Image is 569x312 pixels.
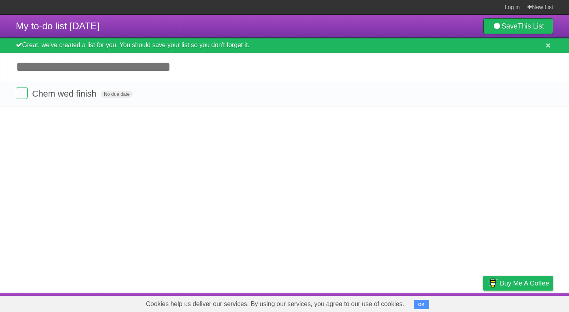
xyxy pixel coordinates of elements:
[16,21,100,31] span: My to-do list [DATE]
[500,276,549,290] span: Buy me a coffee
[487,276,498,290] img: Buy me a coffee
[32,89,98,99] span: Chem wed finish
[483,276,553,291] a: Buy me a coffee
[503,295,553,310] a: Suggest a feature
[378,295,395,310] a: About
[414,300,429,309] button: OK
[404,295,436,310] a: Developers
[446,295,463,310] a: Terms
[138,296,412,312] span: Cookies help us deliver our services. By using our services, you agree to our use of cookies.
[16,87,28,99] label: Done
[518,22,544,30] b: This List
[101,91,133,98] span: No due date
[473,295,494,310] a: Privacy
[483,18,553,34] a: SaveThis List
